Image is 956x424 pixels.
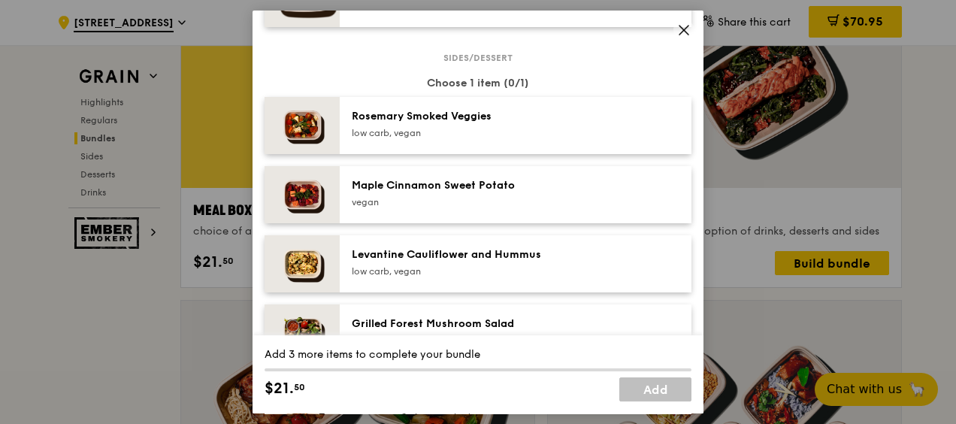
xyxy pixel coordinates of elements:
[265,347,691,362] div: Add 3 more items to complete your bundle
[352,109,622,124] div: Rosemary Smoked Veggies
[265,304,340,362] img: daily_normal_Grilled-Forest-Mushroom-Salad-HORZ.jpg
[619,377,691,401] a: Add
[352,196,622,208] div: vegan
[352,265,622,277] div: low carb, vegan
[352,178,622,193] div: Maple Cinnamon Sweet Potato
[265,166,340,223] img: daily_normal_Maple_Cinnamon_Sweet_Potato__Horizontal_.jpg
[352,316,622,332] div: Grilled Forest Mushroom Salad
[265,97,340,154] img: daily_normal_Thyme-Rosemary-Zucchini-HORZ.jpg
[294,381,305,393] span: 50
[352,247,622,262] div: Levantine Cauliflower and Hummus
[265,76,691,91] div: Choose 1 item (0/1)
[352,127,622,139] div: low carb, vegan
[265,235,340,292] img: daily_normal_Levantine_Cauliflower_and_Hummus__Horizontal_.jpg
[437,52,519,64] span: Sides/dessert
[265,377,294,400] span: $21.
